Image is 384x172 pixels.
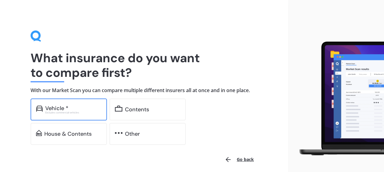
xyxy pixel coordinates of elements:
div: Other [125,131,140,137]
button: Go back [221,152,258,167]
div: Vehicle * [45,105,68,111]
div: Excludes commercial vehicles [45,111,101,114]
h1: What insurance do you want to compare first? [31,51,258,80]
div: Contents [125,106,149,113]
h4: With our Market Scan you can compare multiple different insurers all at once and in one place. [31,87,258,94]
img: car.f15378c7a67c060ca3f3.svg [36,106,43,112]
img: home-and-contents.b802091223b8502ef2dd.svg [36,130,42,136]
div: House & Contents [44,131,92,137]
img: other.81dba5aafe580aa69f38.svg [115,130,123,136]
img: content.01f40a52572271636b6f.svg [115,106,123,112]
img: laptop.webp [293,39,384,159]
